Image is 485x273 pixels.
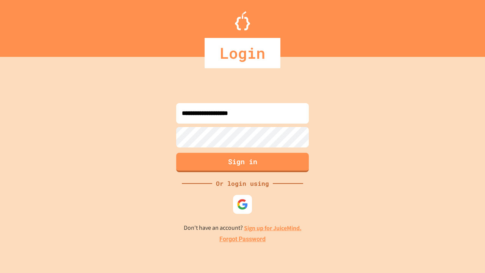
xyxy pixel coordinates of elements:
img: google-icon.svg [237,199,248,210]
a: Sign up for JuiceMind. [244,224,302,232]
button: Sign in [176,153,309,172]
div: Or login using [212,179,273,188]
img: Logo.svg [235,11,250,30]
p: Don't have an account? [184,223,302,233]
div: Login [205,38,280,68]
a: Forgot Password [219,235,266,244]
